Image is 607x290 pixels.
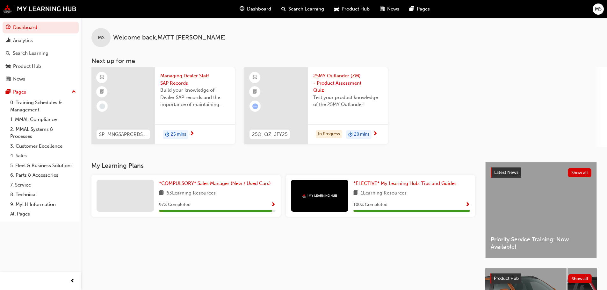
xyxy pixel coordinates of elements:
span: MS [595,5,602,13]
a: 6. Parts & Accessories [8,170,79,180]
span: booktick-icon [100,88,104,96]
a: SP_MNGSAPRCRDS_M1Managing Dealer Staff SAP RecordsBuild your knowledge of Dealer SAP records and ... [91,67,235,144]
span: Product Hub [494,276,519,281]
button: Show Progress [271,201,276,209]
span: Priority Service Training: Now Available! [491,236,591,250]
span: car-icon [6,64,11,69]
a: *ELECTIVE* My Learning Hub: Tips and Guides [353,180,459,187]
span: Latest News [494,170,518,175]
a: Latest NewsShow all [491,167,591,178]
span: news-icon [380,5,385,13]
img: mmal [3,5,76,13]
button: Show all [568,274,592,283]
span: SP_MNGSAPRCRDS_M1 [99,131,148,138]
span: news-icon [6,76,11,82]
div: News [13,75,25,83]
span: guage-icon [240,5,244,13]
a: Product HubShow all [490,273,592,284]
a: Product Hub [3,60,79,72]
div: Product Hub [13,63,41,70]
a: 7. Service [8,180,79,190]
div: Pages [13,88,26,96]
span: 20 mins [354,131,369,138]
button: Show Progress [465,201,470,209]
span: learningResourceType_ELEARNING-icon [100,74,104,82]
span: Show Progress [465,202,470,208]
span: 25 mins [171,131,186,138]
a: 25O_QZ_JFY2525MY Outlander (ZM) - Product Assessment QuizTest your product knowledge of the 25MY ... [244,67,388,144]
span: 25O_QZ_JFY25 [252,131,287,138]
span: Welcome back , MATT [PERSON_NAME] [113,34,226,41]
span: 25MY Outlander (ZM) - Product Assessment Quiz [313,72,383,94]
span: MS [98,34,105,41]
span: Test your product knowledge of the 25MY Outlander! [313,94,383,108]
span: book-icon [353,189,358,197]
a: 9. MyLH Information [8,200,79,209]
a: 4. Sales [8,151,79,161]
span: guage-icon [6,25,11,31]
span: Show Progress [271,202,276,208]
h3: My Learning Plans [91,162,475,169]
span: duration-icon [165,131,170,139]
span: News [387,5,399,13]
span: Build your knowledge of Dealer SAP records and the importance of maintaining your staff records i... [160,87,230,108]
span: Pages [417,5,430,13]
h3: Next up for me [81,57,607,65]
span: 63 Learning Resources [166,189,216,197]
span: learningResourceType_ELEARNING-icon [253,74,257,82]
a: search-iconSearch Learning [276,3,329,16]
a: Search Learning [3,47,79,59]
div: Search Learning [13,50,48,57]
span: 97 % Completed [159,201,191,209]
button: Pages [3,86,79,98]
span: pages-icon [6,89,11,95]
div: Analytics [13,37,33,44]
span: learningRecordVerb_ATTEMPT-icon [252,103,258,109]
span: 100 % Completed [353,201,387,209]
span: learningRecordVerb_NONE-icon [99,103,105,109]
a: car-iconProduct Hub [329,3,375,16]
img: mmal [302,194,337,198]
button: Show all [568,168,592,177]
a: 8. Technical [8,190,79,200]
button: DashboardAnalyticsSearch LearningProduct HubNews [3,20,79,86]
a: Analytics [3,35,79,46]
a: 0. Training Schedules & Management [8,98,79,115]
a: *COMPULSORY* Sales Manager (New / Used Cars) [159,180,273,187]
span: car-icon [334,5,339,13]
a: All Pages [8,209,79,219]
span: chart-icon [6,38,11,44]
span: search-icon [281,5,286,13]
a: 3. Customer Excellence [8,141,79,151]
span: Product Hub [342,5,370,13]
span: next-icon [373,131,378,137]
span: prev-icon [70,277,75,285]
span: *ELECTIVE* My Learning Hub: Tips and Guides [353,180,457,186]
span: search-icon [6,51,10,56]
span: up-icon [72,88,76,96]
span: 1 Learning Resources [361,189,407,197]
button: MS [593,4,604,15]
a: Dashboard [3,22,79,33]
span: next-icon [190,131,194,137]
span: Dashboard [247,5,271,13]
a: 5. Fleet & Business Solutions [8,161,79,171]
a: guage-iconDashboard [235,3,276,16]
span: Managing Dealer Staff SAP Records [160,72,230,87]
a: Latest NewsShow allPriority Service Training: Now Available! [485,162,597,258]
span: duration-icon [348,131,353,139]
a: News [3,73,79,85]
a: 2. MMAL Systems & Processes [8,124,79,141]
span: book-icon [159,189,164,197]
span: booktick-icon [253,88,257,96]
a: 1. MMAL Compliance [8,115,79,124]
a: pages-iconPages [404,3,435,16]
span: Search Learning [288,5,324,13]
span: pages-icon [409,5,414,13]
div: In Progress [316,130,342,138]
a: news-iconNews [375,3,404,16]
span: *COMPULSORY* Sales Manager (New / Used Cars) [159,180,271,186]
